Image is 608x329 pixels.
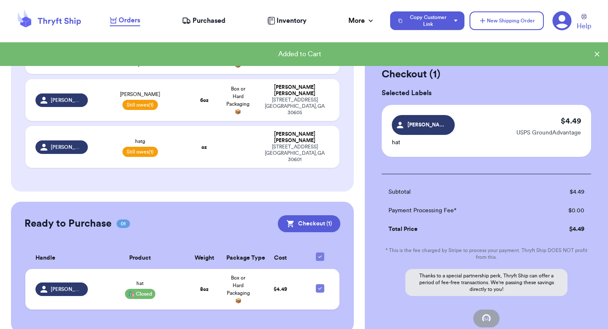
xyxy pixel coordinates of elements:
[535,183,591,201] td: $ 4.49
[182,16,225,26] a: Purchased
[93,247,187,269] th: Product
[24,217,111,230] h2: Ready to Purchase
[200,287,209,292] strong: 8 oz
[51,144,83,151] span: [PERSON_NAME]
[120,92,160,97] span: [PERSON_NAME]
[382,220,535,239] td: Total Price
[382,183,535,201] td: Subtotal
[407,121,447,129] span: [PERSON_NAME]
[382,68,591,81] h2: Checkout ( 1 )
[382,247,591,260] p: * This is the fee charged by Stripe to process your payment. Thryft Ship DOES NOT profit from this.
[119,15,140,25] span: Orders
[535,220,591,239] td: $ 4.49
[516,129,581,137] p: USPS GroundAdvantage
[470,11,544,30] button: New Shipping Order
[382,201,535,220] td: Payment Processing Fee*
[7,49,593,59] div: Added to Cart
[136,281,144,286] span: hat
[348,16,375,26] div: More
[278,215,340,232] button: Checkout (1)
[535,201,591,220] td: $ 0.00
[135,139,145,144] span: hatg
[260,84,329,97] div: [PERSON_NAME] [PERSON_NAME]
[577,21,591,31] span: Help
[267,16,307,26] a: Inventory
[274,287,287,292] span: $ 4.49
[51,286,83,293] span: [PERSON_NAME]
[117,219,130,228] span: 01
[392,138,455,147] p: hat
[110,15,140,26] a: Orders
[226,86,250,114] span: Box or Hard Packaging 📦
[193,16,225,26] span: Purchased
[382,88,591,98] h3: Selected Labels
[405,269,567,296] p: Thanks to a special partnership perk, Thryft Ship can offer a period of fee-free transactions. We...
[390,11,464,30] button: Copy Customer Link
[201,145,207,150] strong: oz
[561,115,581,127] p: $ 4.49
[260,131,329,144] div: [PERSON_NAME] [PERSON_NAME]
[200,98,209,103] strong: 6 oz
[260,97,329,116] div: [STREET_ADDRESS] [GEOGRAPHIC_DATA] , GA 30605
[51,97,83,104] span: [PERSON_NAME]
[255,247,306,269] th: Cost
[187,247,221,269] th: Weight
[122,100,158,110] span: Still owes (1)
[260,144,329,163] div: [STREET_ADDRESS] [GEOGRAPHIC_DATA] , GA 30601
[125,289,155,299] div: 🛍️ Closed
[122,147,158,157] span: Still owes (1)
[35,254,55,263] span: Handle
[227,275,250,303] span: Box or Hard Packaging 📦
[577,14,591,31] a: Help
[277,16,307,26] span: Inventory
[221,247,255,269] th: Package Type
